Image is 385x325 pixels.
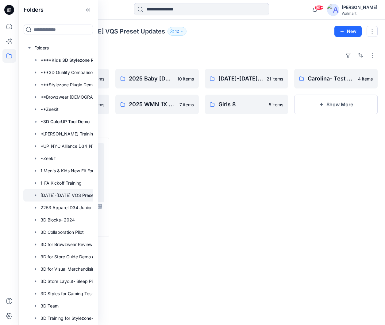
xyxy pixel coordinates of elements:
div: [PERSON_NAME] [342,4,377,11]
p: 7 items [179,101,194,108]
p: *3D ColorUP Tool Demo [40,118,90,125]
a: 2025 WMN 1X VQS Preset Updates Board7 items [115,95,199,114]
a: Carolina- Test Uploads4 items [294,69,378,88]
p: 4 items [358,76,373,82]
h4: Styles [26,124,378,131]
a: Girls 85 items [205,95,288,114]
button: Show More [294,95,378,114]
p: 10 items [177,76,194,82]
div: Walmart [342,11,377,16]
a: 2025 Baby [DEMOGRAPHIC_DATA] Month10 items [115,69,199,88]
img: avatar [327,4,339,16]
p: 12 [175,28,179,35]
button: New [334,26,362,37]
p: 2025 WMN 1X VQS Preset Updates Board [129,100,176,109]
p: 5 items [269,101,283,108]
span: 99+ [314,5,324,10]
p: 21 items [267,76,283,82]
button: 12 [167,27,187,36]
a: [DATE]-[DATE] Missy VQS Preset Updates Board21 items [205,69,288,88]
p: Carolina- Test Uploads [308,74,354,83]
p: [DATE]-[DATE] VQS Preset Updates [61,27,165,36]
p: ****Kids 3D Stylezone Refresh [40,57,106,64]
p: [DATE]-[DATE] Missy VQS Preset Updates Board [218,74,263,83]
p: Girls 8 [218,100,265,109]
p: 2025 Baby [DEMOGRAPHIC_DATA] Month [129,74,174,83]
